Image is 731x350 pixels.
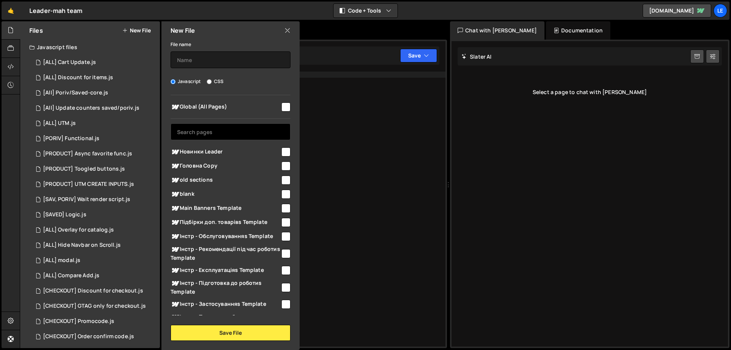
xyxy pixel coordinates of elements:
[43,242,121,249] div: [ALL] Hide Navbar on Scroll.js
[43,150,132,157] div: [PRODUCT] Async favorite func.js
[29,161,160,177] div: 16298/45504.js
[43,318,114,325] div: [CHECKOUT] Promocode.js
[29,238,160,253] div: 16298/44402.js
[43,288,143,294] div: [CHECKOUT] Discount for checkout.js
[171,300,280,309] span: Інстр - Застосуванняs Template
[43,257,80,264] div: [ALL] modal.js
[29,26,43,35] h2: Files
[171,190,280,199] span: blank
[29,222,160,238] div: 16298/45111.js
[171,41,191,48] label: File name
[171,26,195,35] h2: New File
[43,333,134,340] div: [CHECKOUT] Order confirm code.js
[171,102,280,112] span: Global (All Pages)
[29,70,160,85] div: 16298/45418.js
[29,299,160,314] div: 16298/45143.js
[171,266,280,275] span: Інстр - Експлуатаціяs Template
[458,77,722,107] div: Select a page to chat with [PERSON_NAME]
[43,227,114,233] div: [ALL] Overlay for catalog.js
[171,78,201,85] label: Javascript
[29,253,160,268] div: 16298/44976.js
[171,204,280,213] span: Main Banners Template
[334,4,397,18] button: Code + Tools
[171,79,176,84] input: Javascript
[29,283,160,299] div: 16298/45243.js
[29,314,160,329] div: 16298/45144.js
[43,196,130,203] div: [SAV, PORIV] Wait render script.js
[43,59,96,66] div: [ALL] Cart Update.js
[171,218,280,227] span: Підбірки доп. товарівs Template
[43,120,76,127] div: [ALL] UTM.js
[171,245,280,262] span: Інстр - Рекомендації під час роботиs Template
[29,116,160,131] div: 16298/45324.js
[43,74,113,81] div: [ALL] Discount for items.js
[171,232,280,241] span: Інстр - Обслуговуванняs Template
[29,85,160,101] div: 16298/45501.js
[43,105,139,112] div: [All] Update counters saved/poriv.js
[29,146,160,161] div: 16298/45626.js
[43,166,125,173] div: [PRODUCT] Toogled buttons.js
[2,2,20,20] a: 🤙
[643,4,711,18] a: [DOMAIN_NAME]
[43,272,99,279] div: [ALL] Compare Add.js
[29,131,160,146] div: 16298/45506.js
[29,177,160,192] div: 16298/45326.js
[29,268,160,283] div: 16298/45098.js
[43,303,146,310] div: [CHECKOUT] GTAG only for checkout.js
[171,313,280,329] span: Інстр - Принцип роботи інструментуs Template
[43,89,108,96] div: [All] Poriv/Saved-core.js
[461,53,492,60] h2: Slater AI
[207,79,212,84] input: CSS
[450,21,544,40] div: Chat with [PERSON_NAME]
[20,40,160,55] div: Javascript files
[713,4,727,18] a: Le
[29,329,160,344] div: 16298/44879.js
[171,51,290,68] input: Name
[546,21,610,40] div: Documentation
[29,192,160,207] div: 16298/45691.js
[122,27,151,34] button: New File
[29,6,82,15] div: Leader-mah team
[43,135,99,142] div: [PORIV] Functional.js
[29,207,160,222] div: 16298/45575.js
[43,211,86,218] div: [SAVED] Logic.js
[207,78,223,85] label: CSS
[171,176,280,185] span: old sections
[29,101,160,116] div: 16298/45502.js
[29,55,160,70] div: 16298/44467.js
[171,123,290,140] input: Search pages
[171,279,280,296] span: Інстр - Підготовка до роботиs Template
[171,147,280,157] span: Новинки Leader
[171,325,290,341] button: Save File
[43,181,134,188] div: [PRODUCT] UTM CREATE INPUTS.js
[400,49,437,62] button: Save
[171,161,280,171] span: Головна Copy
